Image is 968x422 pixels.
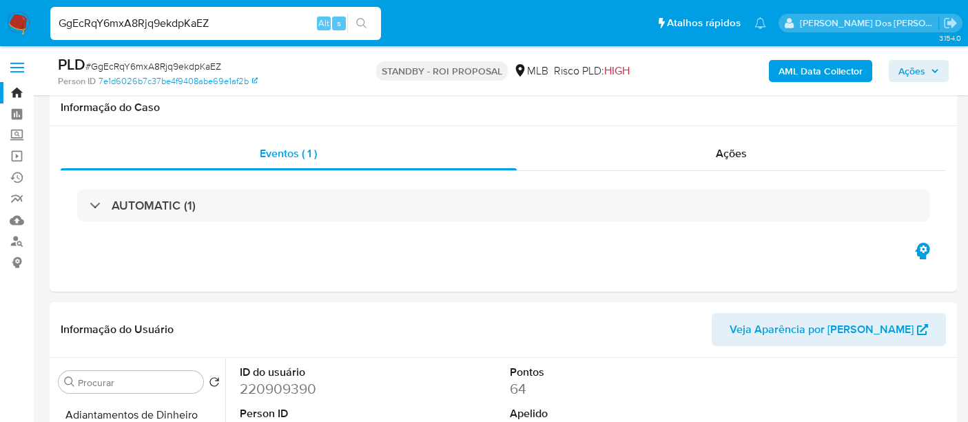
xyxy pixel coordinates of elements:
b: PLD [58,53,85,75]
dt: Person ID [240,406,406,421]
button: AML Data Collector [769,60,872,82]
a: Sair [943,16,958,30]
dd: 220909390 [240,379,406,399]
b: AML Data Collector [779,60,863,82]
dt: ID do usuário [240,365,406,380]
dd: 64 [510,379,677,399]
span: Alt [318,17,329,30]
a: 7e1d6026b7c37be4f9408abe69e1af2b [99,75,258,88]
span: Eventos ( 1 ) [260,145,317,161]
button: Ações [889,60,949,82]
h1: Informação do Usuário [61,323,174,336]
div: AUTOMATIC (1) [77,190,929,221]
h3: AUTOMATIC (1) [112,198,196,213]
span: # GgEcRqY6mxA8Rjq9ekdpKaEZ [85,59,221,73]
span: HIGH [604,63,630,79]
span: s [337,17,341,30]
dt: Pontos [510,365,677,380]
p: STANDBY - ROI PROPOSAL [376,61,508,81]
div: MLB [513,63,548,79]
input: Procurar [78,376,198,389]
p: renato.lopes@mercadopago.com.br [800,17,939,30]
span: Atalhos rápidos [667,16,741,30]
a: Notificações [754,17,766,29]
button: Retornar ao pedido padrão [209,376,220,392]
input: Pesquise usuários ou casos... [50,14,381,32]
span: Veja Aparência por [PERSON_NAME] [730,313,914,346]
span: Ações [716,145,747,161]
span: Risco PLD: [554,63,630,79]
b: Person ID [58,75,96,88]
button: Procurar [64,376,75,388]
dt: Apelido [510,406,677,421]
span: Ações [898,60,925,82]
button: search-icon [347,14,375,33]
h1: Informação do Caso [61,101,946,114]
button: Veja Aparência por [PERSON_NAME] [712,313,946,346]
